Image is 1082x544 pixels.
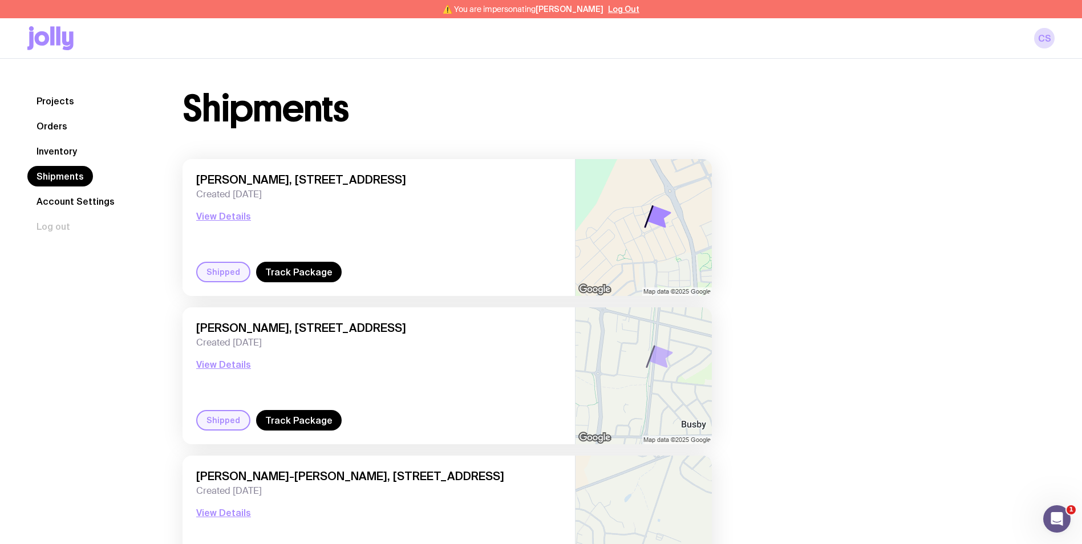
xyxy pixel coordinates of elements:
[576,159,712,296] img: staticmap
[536,5,603,14] span: [PERSON_NAME]
[196,469,561,483] span: [PERSON_NAME]-[PERSON_NAME], [STREET_ADDRESS]
[1067,505,1076,514] span: 1
[27,216,79,237] button: Log out
[256,262,342,282] a: Track Package
[1034,28,1055,48] a: CS
[196,506,251,519] button: View Details
[27,91,83,111] a: Projects
[196,485,561,497] span: Created [DATE]
[27,191,124,212] a: Account Settings
[196,321,561,335] span: [PERSON_NAME], [STREET_ADDRESS]
[27,141,86,161] a: Inventory
[183,91,348,127] h1: Shipments
[196,410,250,431] div: Shipped
[256,410,342,431] a: Track Package
[196,209,251,223] button: View Details
[196,337,561,348] span: Created [DATE]
[196,173,561,186] span: [PERSON_NAME], [STREET_ADDRESS]
[576,307,712,444] img: staticmap
[196,262,250,282] div: Shipped
[27,166,93,186] a: Shipments
[27,116,76,136] a: Orders
[443,5,603,14] span: ⚠️ You are impersonating
[1043,505,1071,533] iframe: Intercom live chat
[196,358,251,371] button: View Details
[196,189,561,200] span: Created [DATE]
[608,5,639,14] button: Log Out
